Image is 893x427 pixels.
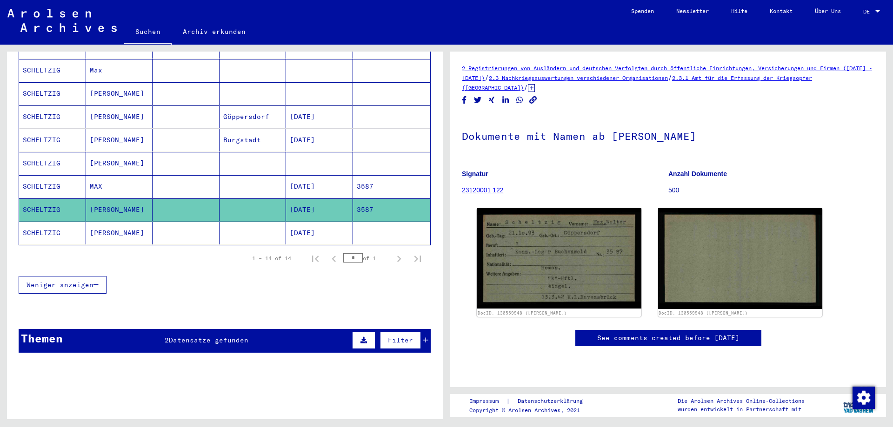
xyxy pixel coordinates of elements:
[19,59,86,82] mat-cell: SCHELTZIG
[489,74,668,81] a: 2.3 Nachkriegsauswertungen verschiedener Organisationen
[528,94,538,106] button: Copy link
[462,170,488,177] b: Signatur
[388,336,413,344] span: Filter
[863,8,873,15] span: DE
[286,129,353,151] mat-cell: [DATE]
[252,254,291,263] div: 1 – 14 of 14
[86,129,153,151] mat-cell: [PERSON_NAME]
[478,310,567,315] a: DocID: 130559948 ([PERSON_NAME])
[515,94,525,106] button: Share on WhatsApp
[462,115,874,156] h1: Dokumente mit Namen ab [PERSON_NAME]
[659,310,748,315] a: DocID: 130559948 ([PERSON_NAME])
[286,198,353,221] mat-cell: [DATE]
[286,222,353,244] mat-cell: [DATE]
[485,73,489,82] span: /
[220,129,287,151] mat-cell: Burgstadt
[668,170,727,177] b: Anzahl Dokumente
[7,9,117,32] img: Arolsen_neg.svg
[408,249,427,268] button: Last page
[841,394,876,417] img: yv_logo.png
[597,333,740,343] a: See comments created before [DATE]
[469,396,506,406] a: Impressum
[86,59,153,82] mat-cell: Max
[286,105,353,128] mat-cell: [DATE]
[169,336,248,344] span: Datensätze gefunden
[460,94,469,106] button: Share on Facebook
[852,386,874,408] div: Zustimmung ändern
[668,185,874,195] p: 500
[19,82,86,105] mat-cell: SCHELTZIG
[853,387,875,409] img: Zustimmung ändern
[501,94,511,106] button: Share on LinkedIn
[487,94,497,106] button: Share on Xing
[19,222,86,244] mat-cell: SCHELTZIG
[86,152,153,175] mat-cell: [PERSON_NAME]
[353,175,431,198] mat-cell: 3587
[19,105,86,128] mat-cell: SCHELTZIG
[510,396,594,406] a: Datenschutzerklärung
[86,198,153,221] mat-cell: [PERSON_NAME]
[86,222,153,244] mat-cell: [PERSON_NAME]
[19,152,86,175] mat-cell: SCHELTZIG
[306,249,325,268] button: First page
[678,405,805,414] p: wurden entwickelt in Partnerschaft mit
[325,249,343,268] button: Previous page
[286,175,353,198] mat-cell: [DATE]
[462,186,504,194] a: 23120001 122
[172,20,257,43] a: Archiv erkunden
[380,331,421,349] button: Filter
[165,336,169,344] span: 2
[86,105,153,128] mat-cell: [PERSON_NAME]
[390,249,408,268] button: Next page
[477,208,641,309] img: 001.jpg
[668,73,672,82] span: /
[343,254,390,263] div: of 1
[19,198,86,221] mat-cell: SCHELTZIG
[678,397,805,405] p: Die Arolsen Archives Online-Collections
[19,175,86,198] mat-cell: SCHELTZIG
[658,208,823,309] img: 002.jpg
[21,330,63,347] div: Themen
[19,276,107,294] button: Weniger anzeigen
[86,82,153,105] mat-cell: [PERSON_NAME]
[124,20,172,45] a: Suchen
[524,83,528,92] span: /
[469,396,594,406] div: |
[462,65,872,81] a: 2 Registrierungen von Ausländern und deutschen Verfolgten durch öffentliche Einrichtungen, Versic...
[27,281,93,289] span: Weniger anzeigen
[353,198,431,221] mat-cell: 3587
[86,175,153,198] mat-cell: MAX
[19,129,86,151] mat-cell: SCHELTZIG
[220,105,287,128] mat-cell: Göppersdorf
[469,406,594,414] p: Copyright © Arolsen Archives, 2021
[473,94,483,106] button: Share on Twitter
